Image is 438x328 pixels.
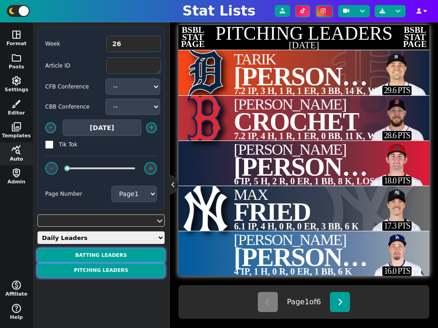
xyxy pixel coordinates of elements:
span: 6 IP, 5 H, 2 R, 0 ER, 1 BB, 8 K, LOSS [234,174,380,188]
span: [PERSON_NAME] [234,243,438,271]
div: 28.6 PTS [382,131,412,141]
button: + [146,122,157,133]
label: Tik Tok [59,141,114,149]
span: query_stats [11,145,22,156]
label: CFB Conference [45,83,100,91]
div: 16.0 PTS [382,266,412,276]
span: FRIED [234,198,310,226]
button: - [45,162,58,175]
span: 6.1 IP, 4 H, 0 R, 0 ER, 3 BB, 6 K [234,219,359,233]
span: 4 IP, 1 H, 0 R, 0 ER, 1 BB, 6 K [234,265,352,278]
button: Previous Page [258,292,278,312]
span: help [11,303,22,314]
div: 17.3 PTS [382,221,412,231]
button: Next Page [330,292,350,312]
h2: [DATE] [178,41,429,50]
span: brush [11,99,22,109]
label: Page Number [45,190,111,198]
button: PITCHING LEADERS [37,264,165,278]
div: 29.6 PTS [382,86,412,95]
span: [PERSON_NAME] [234,232,377,247]
span: [PERSON_NAME] [234,62,438,91]
span: 7.2 IP, 4 H, 1 R, 1 ER, 0 BB, 11 K, WIN [234,129,386,143]
button: + [144,162,157,175]
span: shield_person [11,167,22,178]
span: 7.2 IP, 3 H, 1 R, 1 ER, 3 BB, 14 K, WIN [234,84,387,98]
button: BATTING LEADERS [37,249,165,263]
span: BSBL STAT PAGE [180,26,206,47]
span: monetization_on [11,280,22,291]
span: Page 1 of 6 [287,297,321,307]
label: Week [45,40,100,48]
span: [PERSON_NAME] [234,152,438,181]
h1: Stat Lists [182,3,255,19]
div: 18.0 PTS [382,176,412,186]
label: CBB Conference [45,103,100,111]
span: [PERSON_NAME] [234,142,377,157]
span: MAX [234,187,310,202]
span: BSBL STAT PAGE [402,26,428,47]
span: settings [11,75,22,86]
span: space_dashboard [11,29,22,40]
span: [PERSON_NAME] [234,97,359,112]
button: - [45,122,56,133]
span: TARIK [234,52,377,67]
span: photo_library [11,121,22,132]
h1: PITCHING LEADERS [178,24,429,43]
label: Article ID [45,62,100,70]
span: CROCHET [234,107,359,136]
span: folder [11,52,22,63]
